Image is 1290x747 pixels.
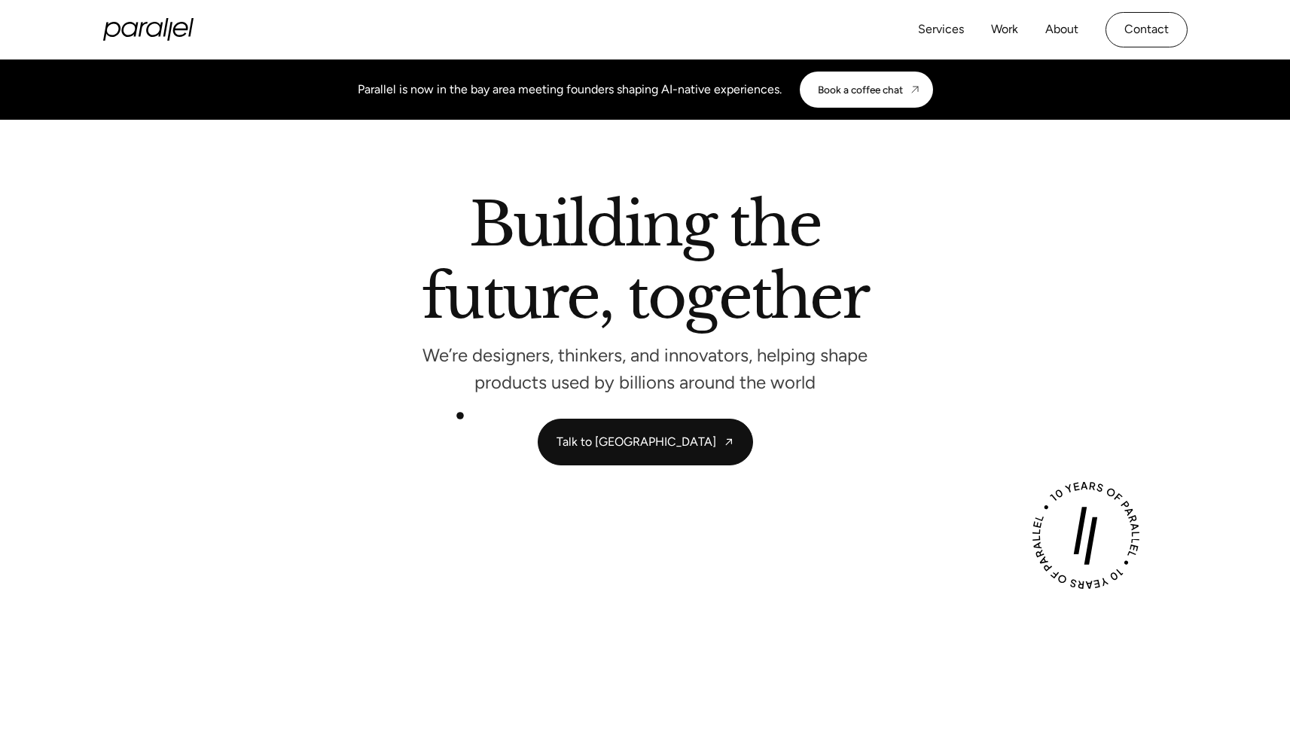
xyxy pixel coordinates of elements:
[103,18,194,41] a: home
[991,19,1018,41] a: Work
[1105,12,1188,47] a: Contact
[800,72,933,108] a: Book a coffee chat
[358,81,782,99] div: Parallel is now in the bay area meeting founders shaping AI-native experiences.
[419,349,871,389] p: We’re designers, thinkers, and innovators, helping shape products used by billions around the world
[918,19,964,41] a: Services
[1045,19,1078,41] a: About
[422,195,868,333] h2: Building the future, together
[818,84,903,96] div: Book a coffee chat
[909,84,921,96] img: CTA arrow image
